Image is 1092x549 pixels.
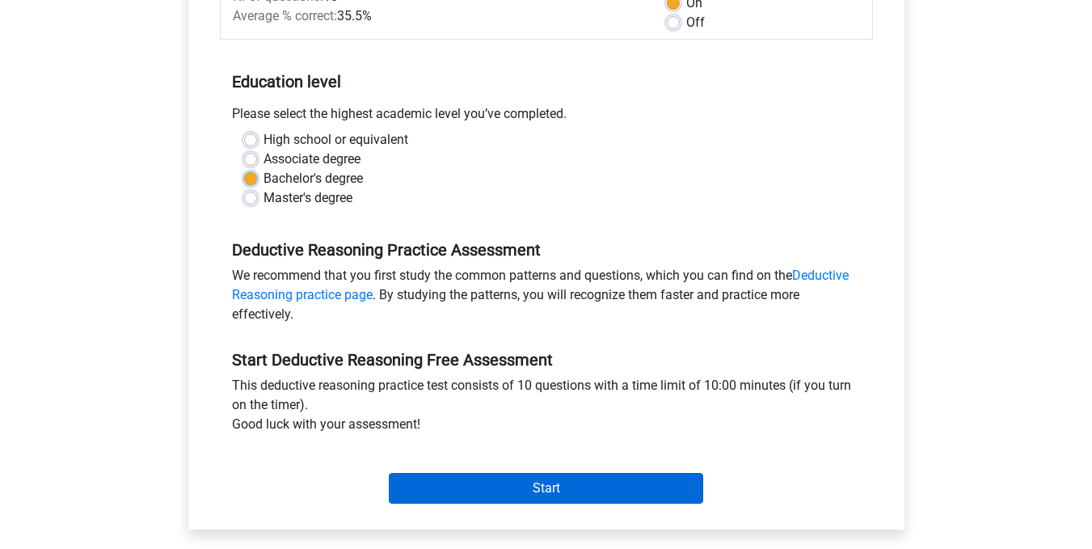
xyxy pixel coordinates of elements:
[264,188,352,208] label: Master's degree
[264,130,408,150] label: High school or equivalent
[264,169,363,188] label: Bachelor's degree
[220,266,873,331] div: We recommend that you first study the common patterns and questions, which you can find on the . ...
[264,150,360,169] label: Associate degree
[221,6,655,26] div: 35.5%
[232,350,861,370] h5: Start Deductive Reasoning Free Assessment
[389,473,703,504] input: Start
[232,65,861,98] h5: Education level
[232,240,861,260] h5: Deductive Reasoning Practice Assessment
[233,8,337,23] span: Average % correct:
[220,376,873,441] div: This deductive reasoning practice test consists of 10 questions with a time limit of 10:00 minute...
[686,13,705,32] label: Off
[220,104,873,130] div: Please select the highest academic level you’ve completed.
